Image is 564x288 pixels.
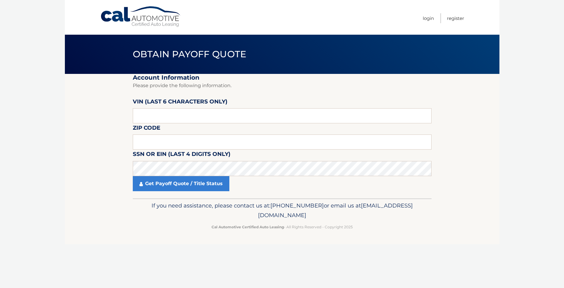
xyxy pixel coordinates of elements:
a: Register [447,13,464,23]
label: VIN (last 6 characters only) [133,97,228,108]
strong: Cal Automotive Certified Auto Leasing [212,225,284,229]
p: Please provide the following information. [133,81,432,90]
a: Login [423,13,434,23]
label: Zip Code [133,123,160,135]
p: If you need assistance, please contact us at: or email us at [137,201,428,220]
span: [PHONE_NUMBER] [270,202,324,209]
a: Cal Automotive [100,6,182,27]
p: - All Rights Reserved - Copyright 2025 [137,224,428,230]
a: Get Payoff Quote / Title Status [133,176,229,191]
h2: Account Information [133,74,432,81]
span: Obtain Payoff Quote [133,49,247,60]
label: SSN or EIN (last 4 digits only) [133,150,231,161]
